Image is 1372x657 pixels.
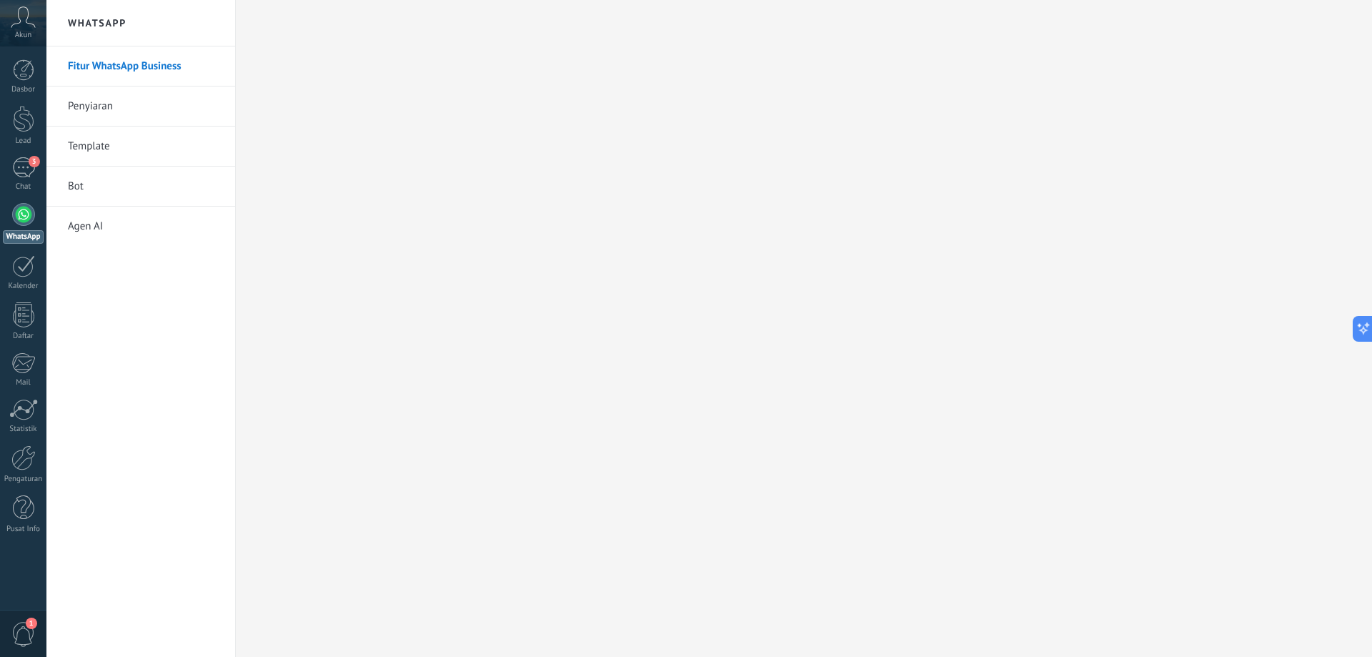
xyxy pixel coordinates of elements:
li: Bot [46,167,235,207]
a: Fitur WhatsApp Business [68,46,221,87]
a: Agen AI [68,207,221,247]
div: Statistik [3,425,44,434]
span: 3 [29,156,40,167]
div: Dasbor [3,85,44,94]
a: Bot [68,167,221,207]
div: Daftar [3,332,44,341]
li: Fitur WhatsApp Business [46,46,235,87]
div: Pusat Info [3,525,44,534]
span: Akun [15,31,32,40]
li: Penyiaran [46,87,235,127]
div: Pengaturan [3,475,44,484]
span: 1 [26,618,37,629]
li: Template [46,127,235,167]
div: Kalender [3,282,44,291]
div: WhatsApp [3,230,44,244]
a: Template [68,127,221,167]
div: Lead [3,137,44,146]
div: Chat [3,182,44,192]
a: Penyiaran [68,87,221,127]
li: Agen AI [46,207,235,246]
div: Mail [3,378,44,387]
